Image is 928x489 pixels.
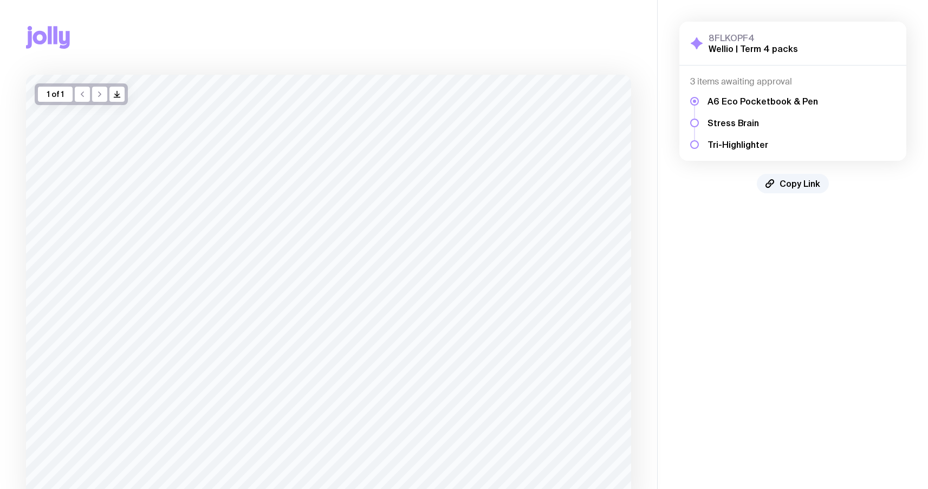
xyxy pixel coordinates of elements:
h5: A6 Eco Pocketbook & Pen [708,96,818,107]
div: 1 of 1 [38,87,73,102]
button: Copy Link [757,174,829,193]
span: Copy Link [780,178,820,189]
h5: Stress Brain [708,118,818,128]
g: /> /> [114,92,120,97]
button: />/> [109,87,125,102]
h2: Wellio | Term 4 packs [709,43,798,54]
h3: 8FLKOPF4 [709,32,798,43]
h4: 3 items awaiting approval [690,76,895,87]
h5: Tri-Highlighter [708,139,818,150]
